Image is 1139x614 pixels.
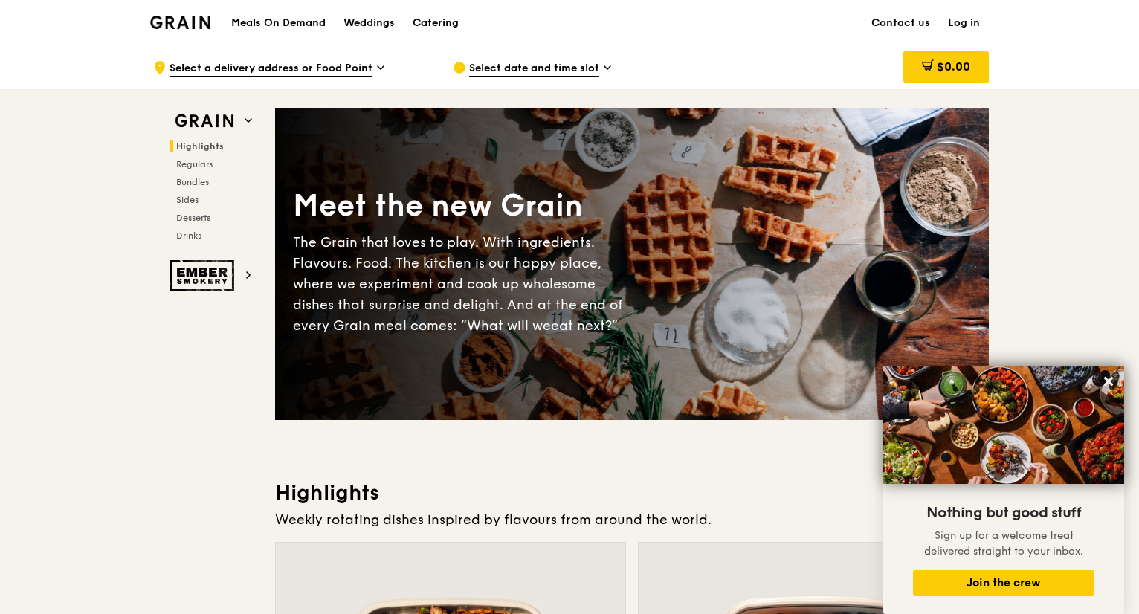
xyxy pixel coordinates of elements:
[176,195,199,205] span: Sides
[937,59,970,74] span: $0.00
[1097,369,1120,393] button: Close
[913,570,1094,596] button: Join the crew
[862,1,939,45] a: Contact us
[343,1,395,45] div: Weddings
[176,141,224,152] span: Highlights
[275,509,989,530] div: Weekly rotating dishes inspired by flavours from around the world.
[939,1,989,45] a: Log in
[551,317,618,334] span: eat next?”
[469,61,599,77] span: Select date and time slot
[170,61,372,77] span: Select a delivery address or Food Point
[926,504,1081,522] span: Nothing but good stuff
[231,16,326,30] h1: Meals On Demand
[150,16,210,29] img: Grain
[404,1,468,45] a: Catering
[176,177,209,187] span: Bundles
[293,232,632,336] div: The Grain that loves to play. With ingredients. Flavours. Food. The kitchen is our happy place, w...
[924,529,1083,558] span: Sign up for a welcome treat delivered straight to your inbox.
[176,213,210,223] span: Desserts
[883,366,1124,484] img: DSC07876-Edit02-Large.jpeg
[170,260,239,291] img: Ember Smokery web logo
[413,1,459,45] div: Catering
[176,159,213,169] span: Regulars
[176,230,201,241] span: Drinks
[335,1,404,45] a: Weddings
[170,108,239,135] img: Grain web logo
[275,479,989,506] h3: Highlights
[293,186,632,226] div: Meet the new Grain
